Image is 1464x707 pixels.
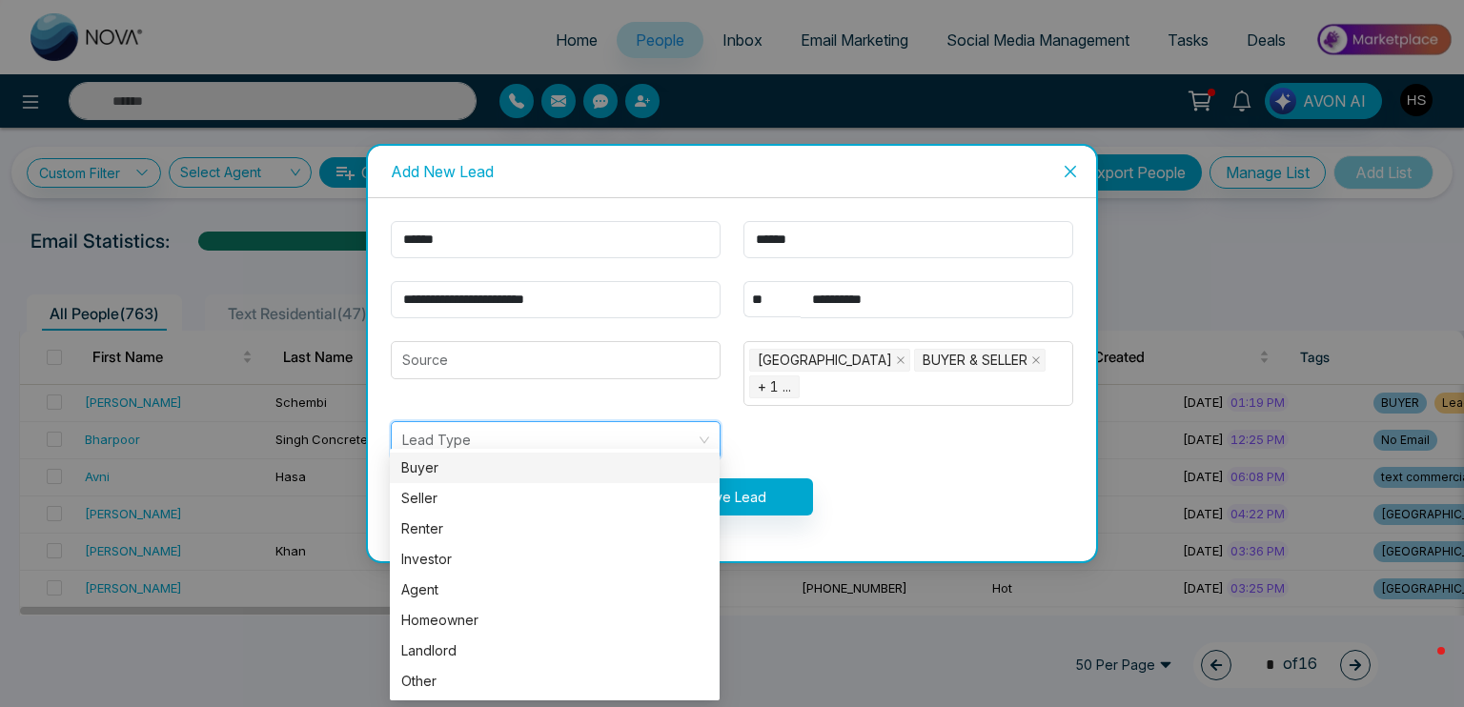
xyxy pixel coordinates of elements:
div: Renter [390,514,720,544]
div: Landlord [401,640,708,661]
div: Landlord [390,636,720,666]
span: close [896,355,905,365]
div: Investor [390,544,720,575]
div: Renter [401,518,708,539]
span: + 1 ... [749,375,800,398]
div: Homeowner [390,605,720,636]
div: Other [401,671,708,692]
span: close [1063,164,1078,179]
div: Seller [390,483,720,514]
span: BUYER & SELLER [914,349,1046,372]
button: Close [1045,146,1096,197]
span: Waterloo [749,349,910,372]
div: Agent [390,575,720,605]
div: Other [390,666,720,697]
span: + 1 ... [758,376,791,397]
div: Buyer [401,457,708,478]
div: Investor [401,549,708,570]
div: Buyer [390,453,720,483]
span: [GEOGRAPHIC_DATA] [758,350,892,371]
div: Add New Lead [391,161,1073,182]
span: close [1031,355,1041,365]
div: Homeowner [401,610,708,631]
div: Seller [401,488,708,509]
iframe: Intercom live chat [1399,642,1445,688]
div: Agent [401,579,708,600]
span: BUYER & SELLER [923,350,1027,371]
button: Save Lead [652,478,813,515]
